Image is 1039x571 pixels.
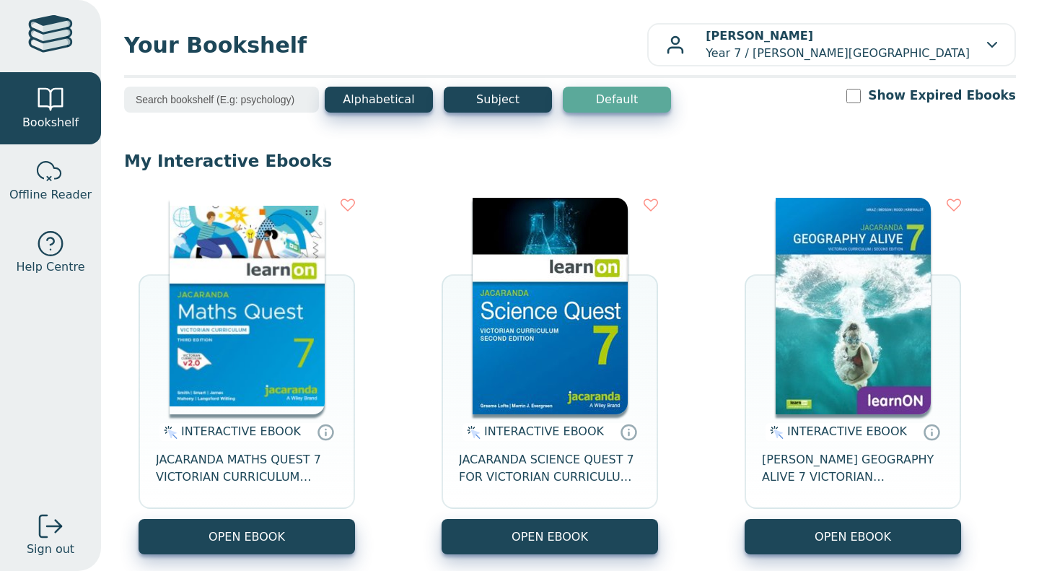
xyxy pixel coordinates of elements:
button: Default [563,87,671,113]
span: JACARANDA SCIENCE QUEST 7 FOR VICTORIAN CURRICULUM LEARNON 2E EBOOK [459,451,641,486]
a: Interactive eBooks are accessed online via the publisher’s portal. They contain interactive resou... [923,423,940,440]
img: interactive.svg [766,424,784,441]
img: cc9fd0c4-7e91-e911-a97e-0272d098c78b.jpg [776,198,931,414]
span: Bookshelf [22,114,79,131]
button: [PERSON_NAME]Year 7 / [PERSON_NAME][GEOGRAPHIC_DATA] [647,23,1016,66]
label: Show Expired Ebooks [868,87,1016,105]
img: 329c5ec2-5188-ea11-a992-0272d098c78b.jpg [473,198,628,414]
p: My Interactive Ebooks [124,150,1016,172]
button: Alphabetical [325,87,433,113]
button: Subject [444,87,552,113]
p: Year 7 / [PERSON_NAME][GEOGRAPHIC_DATA] [706,27,970,62]
img: interactive.svg [462,424,481,441]
input: Search bookshelf (E.g: psychology) [124,87,319,113]
button: OPEN EBOOK [442,519,658,554]
img: interactive.svg [159,424,177,441]
span: [PERSON_NAME] GEOGRAPHY ALIVE 7 VICTORIAN CURRICULUM LEARNON EBOOK 2E [762,451,944,486]
span: INTERACTIVE EBOOK [484,424,604,438]
span: INTERACTIVE EBOOK [181,424,301,438]
span: Offline Reader [9,186,92,204]
b: [PERSON_NAME] [706,29,813,43]
a: Interactive eBooks are accessed online via the publisher’s portal. They contain interactive resou... [620,423,637,440]
img: b87b3e28-4171-4aeb-a345-7fa4fe4e6e25.jpg [170,198,325,414]
a: Interactive eBooks are accessed online via the publisher’s portal. They contain interactive resou... [317,423,334,440]
span: INTERACTIVE EBOOK [787,424,907,438]
span: JACARANDA MATHS QUEST 7 VICTORIAN CURRICULUM LEARNON EBOOK 3E [156,451,338,486]
button: OPEN EBOOK [139,519,355,554]
button: OPEN EBOOK [745,519,961,554]
span: Your Bookshelf [124,29,647,61]
span: Sign out [27,541,74,558]
span: Help Centre [16,258,84,276]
